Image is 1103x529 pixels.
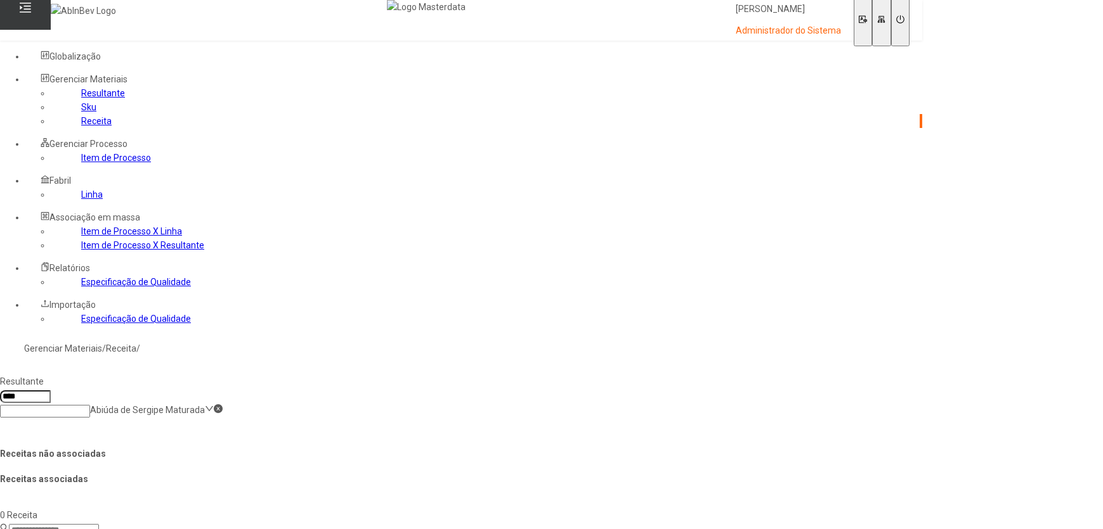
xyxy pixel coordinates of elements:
span: Gerenciar Materiais [49,74,127,84]
p: Administrador do Sistema [736,25,841,37]
p: [PERSON_NAME] [736,3,841,16]
span: Fabril [49,175,71,186]
span: Gerenciar Processo [49,139,127,149]
a: Resultante [81,88,125,98]
a: Receita [81,116,112,126]
a: Especificação de Qualidade [81,277,191,287]
nz-select-item: Abiúda de Sergipe Maturada [90,405,205,415]
img: AbInBev Logo [51,4,116,18]
span: Globalização [49,51,101,61]
span: Importação [49,300,96,310]
a: Item de Processo [81,153,151,163]
a: Sku [81,102,96,112]
nz-breadcrumb-separator: / [102,343,106,354]
nz-breadcrumb-separator: / [136,343,140,354]
a: Receita [106,343,136,354]
span: Relatórios [49,263,90,273]
a: Item de Processo X Resultante [81,240,204,250]
a: Gerenciar Materiais [24,343,102,354]
span: Associação em massa [49,212,140,222]
a: Especificação de Qualidade [81,314,191,324]
a: Linha [81,189,103,200]
a: Item de Processo X Linha [81,226,182,236]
